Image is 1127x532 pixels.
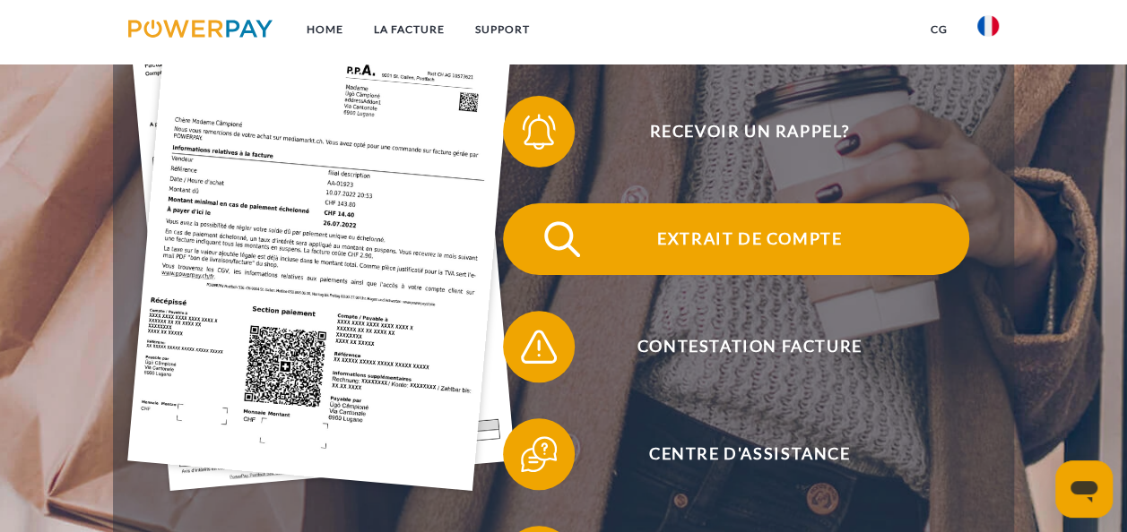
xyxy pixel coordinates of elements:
[359,13,460,46] a: LA FACTURE
[977,15,999,37] img: fr
[516,324,561,369] img: qb_warning.svg
[530,418,969,490] span: Centre d'assistance
[503,311,969,382] button: Contestation Facture
[530,96,969,167] span: Recevoir un rappel?
[516,109,561,154] img: qb_bell.svg
[460,13,545,46] a: Support
[291,13,359,46] a: Home
[128,20,273,38] img: logo-powerpay.svg
[530,203,969,275] span: Extrait de compte
[1055,460,1113,518] iframe: Bouton de lancement de la fenêtre de messagerie, conversation en cours
[915,13,962,46] a: CG
[530,311,969,382] span: Contestation Facture
[503,418,969,490] button: Centre d'assistance
[540,217,585,262] img: qb_search.svg
[503,96,969,167] button: Recevoir un rappel?
[503,203,969,275] button: Extrait de compte
[516,432,561,476] img: qb_help.svg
